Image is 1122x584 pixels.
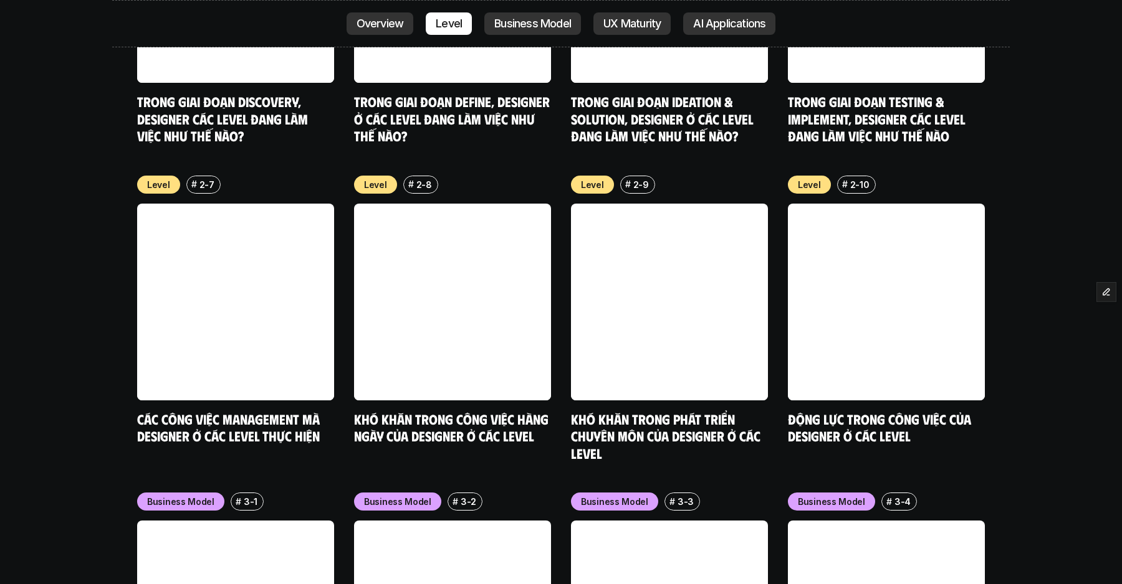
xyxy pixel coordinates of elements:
p: Level [364,178,387,191]
a: Trong giai đoạn Ideation & Solution, designer ở các level đang làm việc như thế nào? [571,93,756,144]
h6: # [408,179,414,189]
a: Khó khăn trong công việc hàng ngày của designer ở các level [354,410,552,445]
h6: # [453,497,458,506]
a: Trong giai đoạn Testing & Implement, designer các level đang làm việc như thế nào [788,93,968,144]
p: 3-2 [461,495,476,508]
p: Level [147,178,170,191]
h6: # [886,497,892,506]
button: Edit Framer Content [1097,283,1116,301]
p: Business Model [798,495,865,508]
p: Business Model [364,495,431,508]
p: Business Model [147,495,214,508]
p: 2-7 [199,178,214,191]
p: 2-9 [633,178,649,191]
p: Level [581,178,604,191]
p: Business Model [581,495,648,508]
h6: # [236,497,241,506]
a: Động lực trong công việc của designer ở các level [788,410,974,445]
a: Các công việc Management mà designer ở các level thực hiện [137,410,323,445]
p: 2-8 [416,178,432,191]
p: 3-3 [678,495,694,508]
p: 3-4 [894,495,911,508]
p: 3-1 [244,495,257,508]
h6: # [842,179,848,189]
h6: # [625,179,631,189]
p: 2-10 [850,178,870,191]
a: Trong giai đoạn Discovery, designer các level đang làm việc như thế nào? [137,93,311,144]
a: Overview [347,12,414,35]
p: Level [798,178,821,191]
h6: # [191,179,197,189]
a: Khó khăn trong phát triển chuyên môn của designer ở các level [571,410,764,461]
h6: # [669,497,675,506]
a: Trong giai đoạn Define, designer ở các level đang làm việc như thế nào? [354,93,553,144]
